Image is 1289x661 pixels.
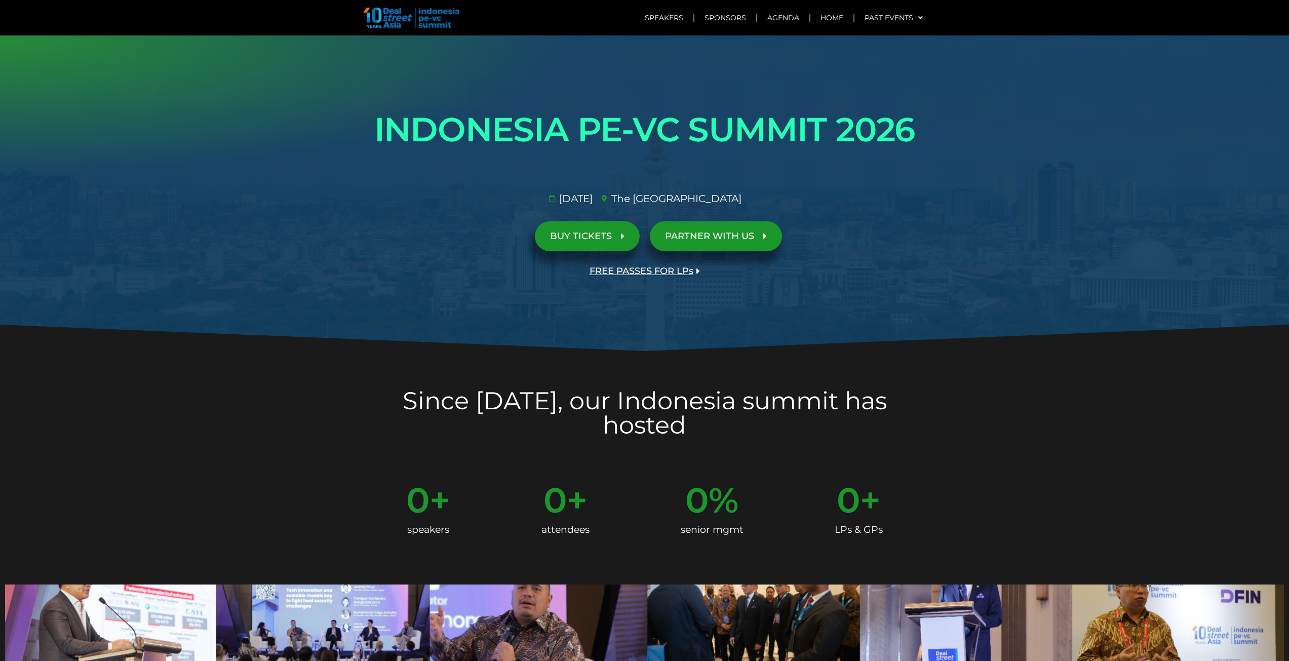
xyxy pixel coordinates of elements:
[681,518,744,542] div: senior mgmt
[406,483,429,518] span: 0
[757,6,809,29] a: Agenda
[550,231,612,241] span: BUY TICKETS
[835,518,883,542] div: LPs & GPs
[810,6,853,29] a: Home
[854,6,933,29] a: Past Events
[837,483,860,518] span: 0
[574,256,715,286] a: FREE PASSES FOR LPs
[609,191,741,206] span: The [GEOGRAPHIC_DATA]​
[535,221,640,251] a: BUY TICKETS
[635,6,693,29] a: Speakers
[406,518,450,542] div: speakers
[429,483,450,518] span: +
[541,518,590,542] div: attendees
[557,191,593,206] span: [DATE]​
[567,483,590,518] span: +
[590,266,693,276] span: FREE PASSES FOR LPs
[694,6,756,29] a: Sponsors
[685,483,709,518] span: 0
[543,483,567,518] span: 0
[650,221,782,251] a: PARTNER WITH US
[709,483,744,518] span: %
[860,483,883,518] span: +
[665,231,754,241] span: PARTNER WITH US
[361,388,928,437] h2: Since [DATE], our Indonesia summit has hosted
[361,101,928,158] h1: INDONESIA PE-VC SUMMIT 2026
